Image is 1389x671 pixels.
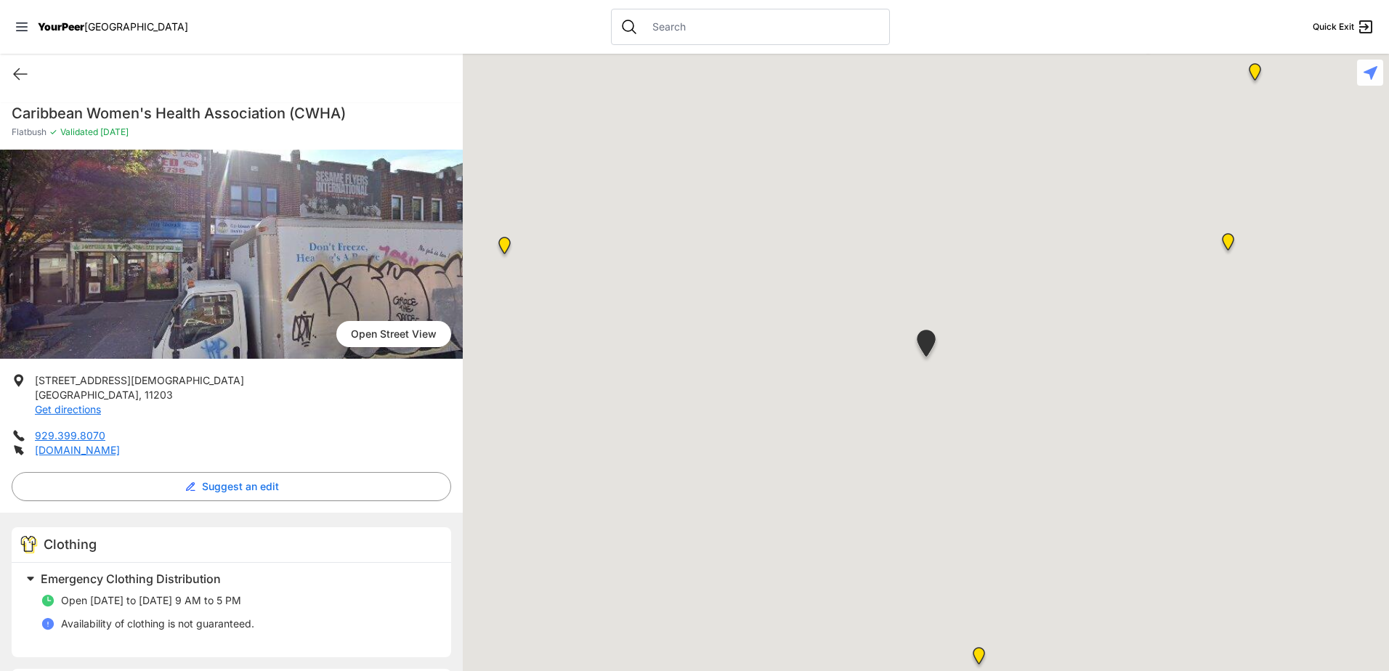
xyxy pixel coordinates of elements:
span: [STREET_ADDRESS][DEMOGRAPHIC_DATA] [35,374,244,386]
a: 929.399.8070 [35,429,105,442]
h1: Caribbean Women's Health Association (CWHA) [12,103,451,123]
span: [GEOGRAPHIC_DATA] [84,20,188,33]
span: Open [DATE] to [DATE] 9 AM to 5 PM [61,594,241,606]
span: Emergency Clothing Distribution [41,572,221,586]
span: Suggest an edit [202,479,279,494]
span: Clothing [44,537,97,552]
span: , [139,389,142,401]
span: 11203 [145,389,173,401]
span: Flatbush [12,126,46,138]
a: YourPeer[GEOGRAPHIC_DATA] [38,23,188,31]
button: Suggest an edit [12,472,451,501]
a: [DOMAIN_NAME] [35,444,120,456]
span: ✓ [49,126,57,138]
span: [DATE] [98,126,129,137]
div: Brooklyn DYCD Youth Drop-in Center [1219,233,1237,256]
a: Quick Exit [1313,18,1374,36]
span: [GEOGRAPHIC_DATA] [35,389,139,401]
a: Get directions [35,403,101,415]
span: Validated [60,126,98,137]
div: The Gathering Place Drop-in Center [1246,63,1264,86]
span: YourPeer [38,20,84,33]
p: Availability of clothing is not guaranteed. [61,617,254,631]
input: Search [644,20,880,34]
span: Quick Exit [1313,21,1354,33]
span: Open Street View [336,321,451,347]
